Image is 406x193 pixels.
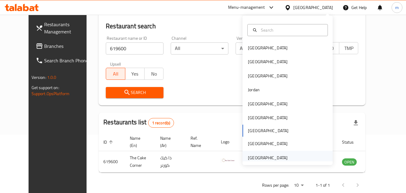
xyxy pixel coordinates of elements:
[148,118,174,128] div: Total records count
[106,68,125,80] button: All
[106,87,163,98] button: Search
[31,17,96,39] a: Restaurants Management
[31,39,96,53] a: Branches
[248,114,288,121] div: [GEOGRAPHIC_DATA]
[32,84,59,92] span: Get support on:
[44,57,92,64] span: Search Branch Phone
[228,4,265,11] div: Menu-management
[111,89,159,96] span: Search
[125,68,145,80] button: Yes
[160,135,179,149] span: Name (Ar)
[292,181,306,190] div: Rows per page:
[236,42,293,54] div: All
[339,42,359,54] button: TMP
[171,42,228,54] div: All
[258,27,324,33] input: Search
[31,53,96,68] a: Search Branch Phone
[148,120,174,126] span: 1 record(s)
[395,4,399,11] span: m
[110,62,121,66] label: Upsell
[248,58,288,65] div: [GEOGRAPHIC_DATA]
[147,70,161,78] span: No
[248,86,260,93] div: Jordan
[248,154,288,161] div: [GEOGRAPHIC_DATA]
[342,159,357,166] span: OPEN
[248,140,288,147] div: [GEOGRAPHIC_DATA]
[349,116,363,130] div: Export file
[342,44,356,53] span: TMP
[32,90,70,98] a: Support.OpsPlatform
[125,151,155,173] td: The Cake Corner
[108,70,123,78] span: All
[293,4,333,11] div: [GEOGRAPHIC_DATA]
[99,151,125,173] td: 619600
[32,73,46,81] span: Version:
[248,73,288,79] div: [GEOGRAPHIC_DATA]
[248,45,288,51] div: [GEOGRAPHIC_DATA]
[103,118,174,128] h2: Restaurants list
[106,22,358,31] h2: Restaurant search
[155,151,186,173] td: ذا كيك كورنر
[130,135,148,149] span: Name (En)
[106,42,163,54] input: Search for restaurant name or ID..
[248,101,288,107] div: [GEOGRAPHIC_DATA]
[262,182,289,189] p: Rows per page:
[316,182,330,189] p: 1-1 of 1
[99,133,389,173] table: enhanced table
[216,133,243,151] th: Logo
[103,139,115,146] span: ID
[221,153,236,168] img: The Cake Corner
[342,139,362,146] span: Status
[128,70,142,78] span: Yes
[47,73,56,81] span: 1.0.0
[44,42,92,50] span: Branches
[144,68,164,80] button: No
[44,21,92,35] span: Restaurants Management
[191,135,209,149] span: Ref. Name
